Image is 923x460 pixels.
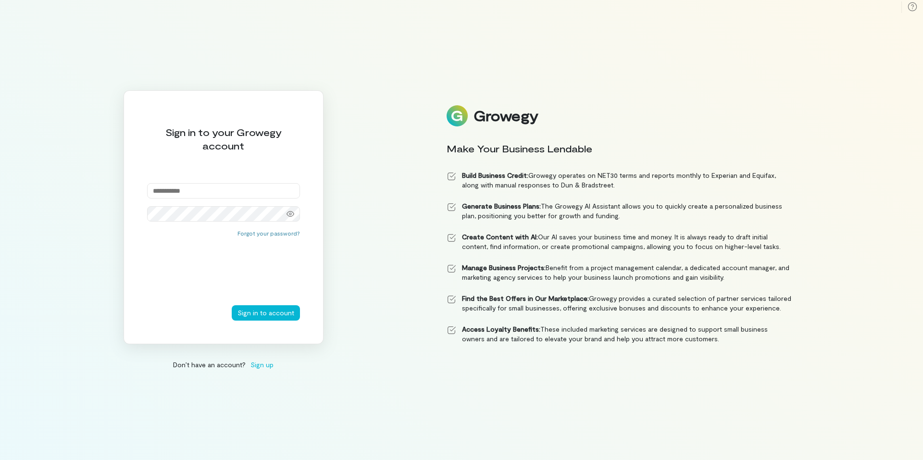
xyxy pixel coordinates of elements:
strong: Generate Business Plans: [462,202,541,210]
strong: Find the Best Offers in Our Marketplace: [462,294,589,302]
li: The Growegy AI Assistant allows you to quickly create a personalized business plan, positioning y... [447,201,792,221]
span: Sign up [250,360,274,370]
li: Our AI saves your business time and money. It is always ready to draft initial content, find info... [447,232,792,251]
strong: Build Business Credit: [462,171,528,179]
li: Growegy provides a curated selection of partner services tailored specifically for small business... [447,294,792,313]
strong: Manage Business Projects: [462,263,546,272]
li: Growegy operates on NET30 terms and reports monthly to Experian and Equifax, along with manual re... [447,171,792,190]
strong: Create Content with AI: [462,233,538,241]
button: Sign in to account [232,305,300,321]
div: Make Your Business Lendable [447,142,792,155]
img: Logo [447,105,468,126]
strong: Access Loyalty Benefits: [462,325,540,333]
div: Growegy [474,108,538,124]
button: Forgot your password? [237,229,300,237]
div: Sign in to your Growegy account [147,125,300,152]
li: Benefit from a project management calendar, a dedicated account manager, and marketing agency ser... [447,263,792,282]
li: These included marketing services are designed to support small business owners and are tailored ... [447,324,792,344]
div: Don’t have an account? [124,360,324,370]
